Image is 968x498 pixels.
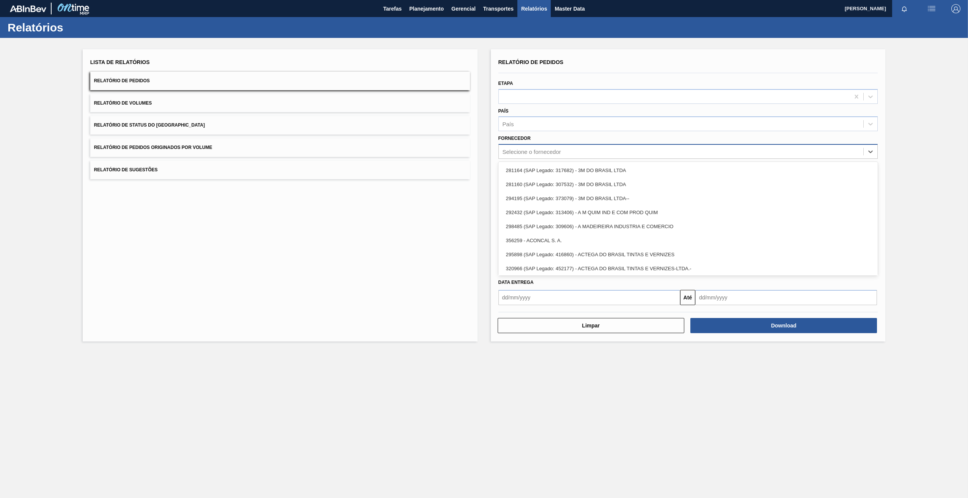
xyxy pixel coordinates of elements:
div: 356259 - ACONCAL S. A. [498,233,878,247]
label: Fornecedor [498,136,531,141]
span: Planejamento [409,4,444,13]
div: 298485 (SAP Legado: 309606) - A MADEIREIRA INDUSTRIA E COMERCIO [498,219,878,233]
div: 294195 (SAP Legado: 373079) - 3M DO BRASIL LTDA-- [498,191,878,205]
span: Relatório de Pedidos [498,59,564,65]
span: Tarefas [383,4,402,13]
img: Logout [951,4,960,13]
div: 292432 (SAP Legado: 313406) - A M QUIM IND E COM PROD QUIM [498,205,878,219]
div: 295898 (SAP Legado: 416860) - ACTEGA DO BRASIL TINTAS E VERNIZES [498,247,878,262]
span: Relatórios [521,4,547,13]
button: Até [680,290,695,305]
h1: Relatórios [8,23,142,32]
span: Gerencial [451,4,476,13]
button: Relatório de Pedidos Originados por Volume [90,138,470,157]
button: Limpar [498,318,684,333]
span: Relatório de Pedidos Originados por Volume [94,145,212,150]
img: userActions [927,4,936,13]
img: TNhmsLtSVTkK8tSr43FrP2fwEKptu5GPRR3wAAAABJRU5ErkJggg== [10,5,46,12]
label: País [498,108,509,114]
input: dd/mm/yyyy [695,290,877,305]
button: Download [690,318,877,333]
div: 281164 (SAP Legado: 317682) - 3M DO BRASIL LTDA [498,163,878,177]
div: País [503,121,514,127]
div: 320966 (SAP Legado: 452177) - ACTEGA DO BRASIL TINTAS E VERNIZES-LTDA.- [498,262,878,276]
span: Lista de Relatórios [90,59,150,65]
label: Etapa [498,81,513,86]
button: Relatório de Pedidos [90,72,470,90]
button: Relatório de Sugestões [90,161,470,179]
span: Relatório de Sugestões [94,167,158,172]
span: Master Data [555,4,585,13]
button: Notificações [892,3,916,14]
span: Relatório de Status do [GEOGRAPHIC_DATA] [94,122,205,128]
button: Relatório de Volumes [90,94,470,113]
span: Relatório de Pedidos [94,78,150,83]
div: 281160 (SAP Legado: 307532) - 3M DO BRASIL LTDA [498,177,878,191]
button: Relatório de Status do [GEOGRAPHIC_DATA] [90,116,470,135]
span: Transportes [483,4,514,13]
input: dd/mm/yyyy [498,290,680,305]
span: Data entrega [498,280,534,285]
div: Selecione o fornecedor [503,149,561,155]
span: Relatório de Volumes [94,100,152,106]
